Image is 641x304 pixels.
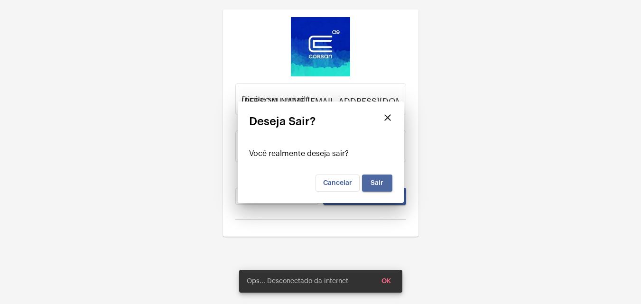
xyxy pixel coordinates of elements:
[247,276,348,286] span: Ops... Desconectado da internet
[316,175,360,192] button: Cancelar
[371,180,383,186] span: Sair
[381,278,391,285] span: OK
[249,115,392,128] mat-card-title: Deseja Sair?
[249,149,392,158] div: Você realmente deseja sair?
[382,112,393,123] mat-icon: close
[242,97,399,106] input: Digite seu email
[362,175,392,192] button: Sair
[323,180,352,186] span: Cancelar
[291,17,350,76] img: d4669ae0-8c07-2337-4f67-34b0df7f5ae4.jpeg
